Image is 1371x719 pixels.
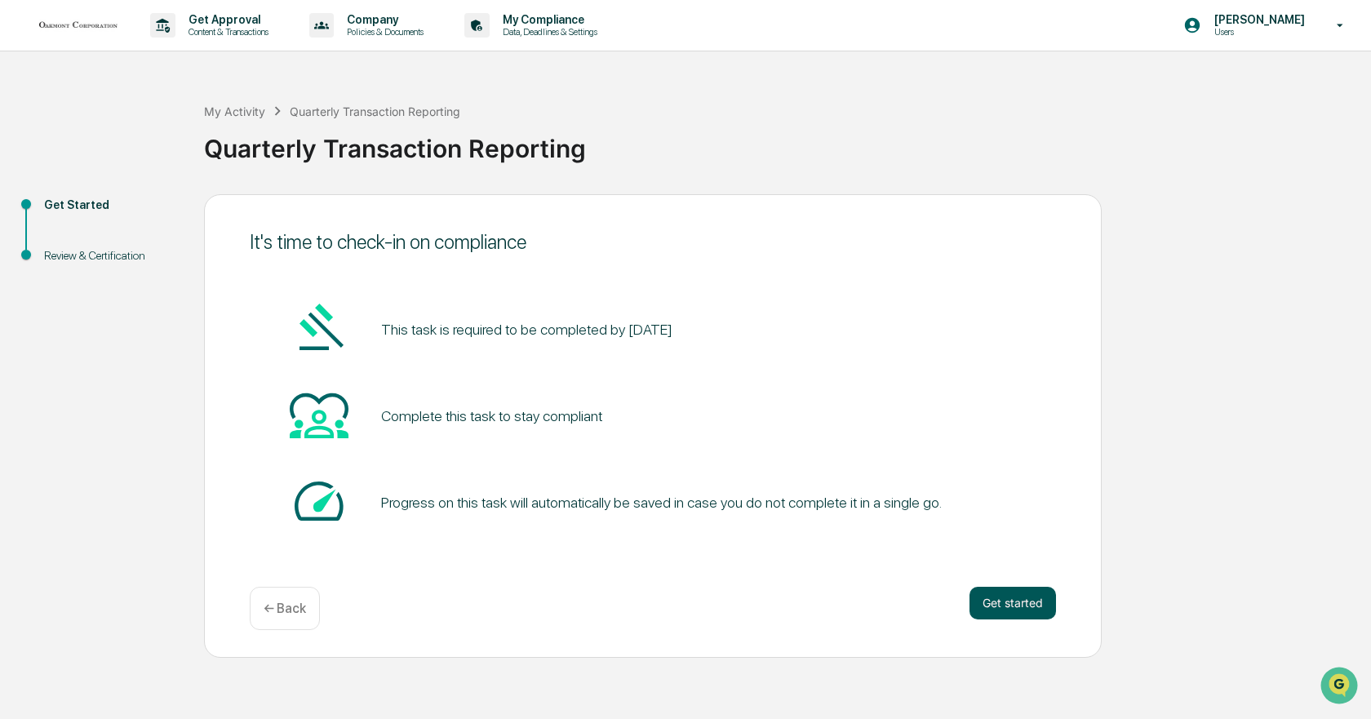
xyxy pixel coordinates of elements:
div: Start new chat [55,125,268,141]
img: Speed-dial [290,472,348,530]
p: Company [334,13,432,26]
p: Users [1201,26,1313,38]
iframe: Open customer support [1319,665,1363,709]
div: My Activity [204,104,265,118]
div: Review & Certification [44,247,178,264]
p: [PERSON_NAME] [1201,13,1313,26]
span: Data Lookup [33,237,103,253]
div: 🗄️ [118,207,131,220]
div: Quarterly Transaction Reporting [290,104,460,118]
img: Gavel [290,299,348,357]
p: How can we help? [16,34,297,60]
img: logo [39,19,118,31]
img: Heart [290,385,348,444]
p: Content & Transactions [175,26,277,38]
div: Quarterly Transaction Reporting [204,121,1363,163]
a: 🖐️Preclearance [10,199,112,229]
a: 🔎Data Lookup [10,230,109,260]
a: 🗄️Attestations [112,199,209,229]
p: Data, Deadlines & Settings [490,26,606,38]
pre: This task is required to be completed by [DATE] [381,318,672,340]
div: 🖐️ [16,207,29,220]
p: ← Back [264,601,306,616]
div: Get Started [44,197,178,214]
span: Attestations [135,206,202,222]
p: Get Approval [175,13,277,26]
div: Complete this task to stay compliant [381,407,602,424]
div: It's time to check-in on compliance [250,230,1056,254]
img: 1746055101610-c473b297-6a78-478c-a979-82029cc54cd1 [16,125,46,154]
span: Pylon [162,277,197,289]
button: Start new chat [277,130,297,149]
p: Policies & Documents [334,26,432,38]
div: 🔎 [16,238,29,251]
div: Progress on this task will automatically be saved in case you do not complete it in a single go. [381,494,942,511]
a: Powered byPylon [115,276,197,289]
div: We're available if you need us! [55,141,206,154]
p: My Compliance [490,13,606,26]
span: Preclearance [33,206,105,222]
button: Get started [969,587,1056,619]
